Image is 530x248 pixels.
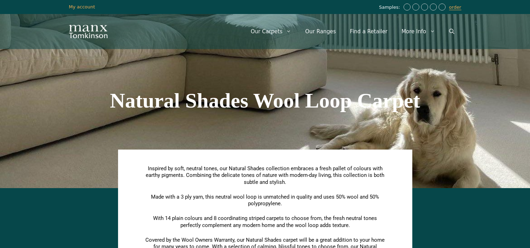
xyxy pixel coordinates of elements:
a: More Info [394,21,442,42]
a: order [449,5,461,10]
a: My account [69,4,95,9]
span: Samples: [379,5,402,11]
span: Made with a 3 ply yarn, this neutral wool loop is unmatched in quality and uses 50% wool and 50% ... [151,194,379,207]
a: Find a Retailer [343,21,394,42]
a: Our Ranges [298,21,343,42]
a: Our Carpets [244,21,298,42]
img: Manx Tomkinson [69,25,108,38]
nav: Primary [244,21,461,42]
span: With 14 plain colours and 8 coordinating striped carpets to choose from, the fresh neutral tones ... [153,215,377,228]
span: Inspired by soft, neutral tones, our Natural Shades collection embraces a fresh pallet of colours... [146,165,384,185]
a: Open Search Bar [442,21,461,42]
h1: Natural Shades Wool Loop Carpet [69,90,461,111]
